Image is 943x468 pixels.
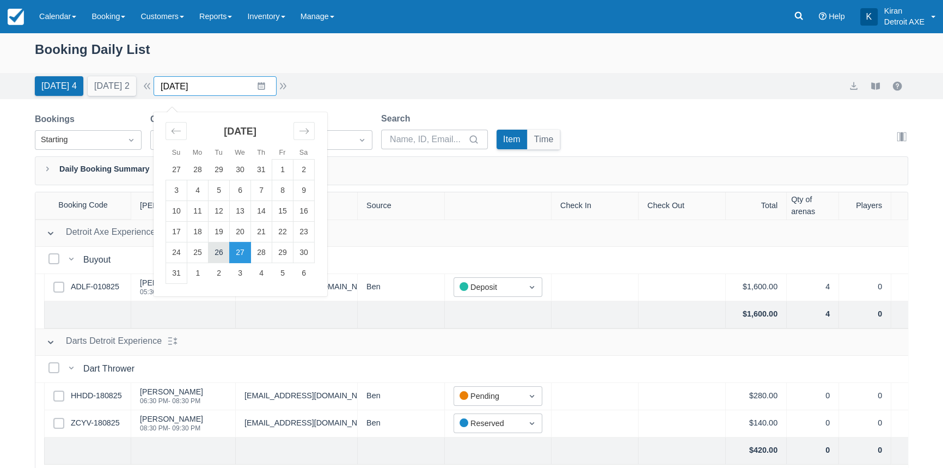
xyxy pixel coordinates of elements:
a: [EMAIL_ADDRESS][DOMAIN_NAME] [244,390,376,402]
td: Friday, August 15, 2025 [272,201,293,222]
div: Ben [358,383,445,410]
div: Reserved [460,417,517,430]
input: Date [154,76,277,96]
span: Help [829,12,845,21]
div: 0 [787,437,839,465]
td: Tuesday, August 26, 2025 [209,242,230,263]
div: Players [839,192,891,220]
div: [PERSON_NAME] [140,279,203,287]
small: Tu [215,149,222,156]
td: Saturday, August 2, 2025 [293,160,315,180]
div: Pending [460,390,517,403]
td: Tuesday, July 29, 2025 [209,160,230,180]
strong: [DATE] [224,126,256,137]
small: Fr [279,149,286,156]
small: Th [257,149,265,156]
td: Thursday, August 14, 2025 [251,201,272,222]
small: Sa [299,149,308,156]
button: [DATE] 4 [35,76,83,96]
div: [PERSON_NAME] [140,415,203,423]
div: [PERSON_NAME] [131,192,236,220]
button: export [847,80,860,93]
div: 0 [839,410,891,437]
td: Tuesday, August 12, 2025 [209,201,230,222]
div: 08:30 PM - 09:30 PM [140,425,203,431]
td: Thursday, August 21, 2025 [251,222,272,242]
td: Saturday, August 23, 2025 [293,222,315,242]
a: ADLF-010825 [71,281,119,293]
div: $420.00 [726,437,787,465]
td: Wednesday, August 13, 2025 [230,201,251,222]
button: Darts Detroit Experience [42,332,166,352]
div: Deposit [460,281,517,294]
div: $280.00 [726,383,787,410]
div: Check In [552,192,639,220]
div: Booking Daily List [35,39,908,71]
small: We [235,149,245,156]
button: [DATE] 2 [88,76,136,96]
div: [PERSON_NAME] [140,388,203,396]
div: K [860,8,878,26]
td: Sunday, August 17, 2025 [166,222,187,242]
td: Sunday, August 3, 2025 [166,180,187,201]
td: Tuesday, August 5, 2025 [209,180,230,201]
div: 4 [787,274,839,301]
td: Monday, July 28, 2025 [187,160,209,180]
td: Wednesday, September 3, 2025 [230,263,251,284]
div: Move forward to switch to the next month. [293,122,315,140]
span: Dropdown icon [357,135,368,145]
button: Detroit Axe Experience [42,223,160,243]
td: Sunday, August 31, 2025 [166,263,187,284]
small: Su [172,149,180,156]
td: Tuesday, September 2, 2025 [209,263,230,284]
div: 0 [787,383,839,410]
span: Dropdown icon [526,418,537,429]
div: Ben [358,274,445,301]
td: Sunday, August 10, 2025 [166,201,187,222]
td: Monday, August 11, 2025 [187,201,209,222]
p: Kiran [884,5,924,16]
div: Check Out [639,192,726,220]
div: 4 [787,301,839,329]
td: Thursday, August 28, 2025 [251,242,272,263]
td: Sunday, August 24, 2025 [166,242,187,263]
td: Saturday, September 6, 2025 [293,263,315,284]
div: 06:30 PM - 08:30 PM [140,398,203,404]
div: Ben [358,410,445,437]
td: Friday, August 22, 2025 [272,222,293,242]
div: Total [726,192,787,220]
div: 05:30 PM - 08:30 PM [140,289,203,295]
div: Dart Thrower [83,362,139,375]
div: Starting [41,134,116,146]
div: Move backward to switch to the previous month. [166,122,187,140]
td: Saturday, August 16, 2025 [293,201,315,222]
td: Friday, September 5, 2025 [272,263,293,284]
td: Sunday, July 27, 2025 [166,160,187,180]
img: checkfront-main-nav-mini-logo.png [8,9,24,25]
i: Help [819,13,826,20]
button: Time [528,130,560,149]
td: Selected. Wednesday, August 27, 2025 [230,242,251,263]
td: Friday, August 29, 2025 [272,242,293,263]
td: Friday, August 1, 2025 [272,160,293,180]
span: Dropdown icon [526,391,537,402]
div: $1,600.00 [726,301,787,329]
div: 0 [839,301,891,329]
td: Tuesday, August 19, 2025 [209,222,230,242]
td: Thursday, August 7, 2025 [251,180,272,201]
div: $140.00 [726,410,787,437]
a: [EMAIL_ADDRESS][DOMAIN_NAME] [244,417,376,429]
a: HHDD-180825 [71,390,122,402]
td: Saturday, August 30, 2025 [293,242,315,263]
td: Wednesday, August 6, 2025 [230,180,251,201]
div: Calendar [154,112,327,296]
td: Wednesday, August 20, 2025 [230,222,251,242]
td: Monday, August 4, 2025 [187,180,209,201]
div: Source [358,192,445,220]
td: Monday, September 1, 2025 [187,263,209,284]
div: Buyout [83,253,115,266]
a: ZCYV-180825 [71,417,120,429]
div: 0 [787,410,839,437]
td: Monday, August 25, 2025 [187,242,209,263]
td: Wednesday, July 30, 2025 [230,160,251,180]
